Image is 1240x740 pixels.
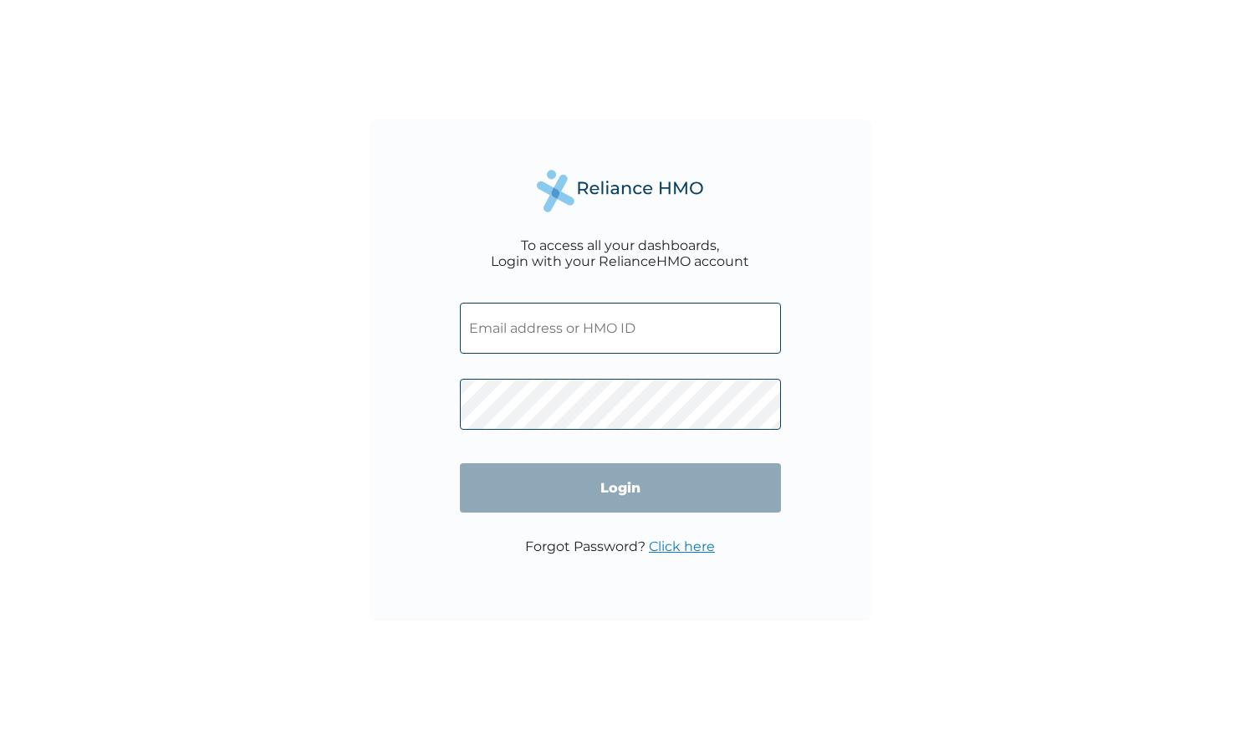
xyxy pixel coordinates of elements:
input: Login [460,463,781,513]
p: Forgot Password? [525,538,715,554]
img: Reliance Health's Logo [537,170,704,212]
input: Email address or HMO ID [460,303,781,354]
div: To access all your dashboards, Login with your RelianceHMO account [491,237,749,269]
a: Click here [649,538,715,554]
